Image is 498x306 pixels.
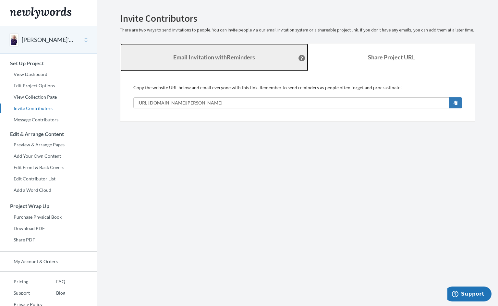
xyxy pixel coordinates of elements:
div: Copy the website URL below and email everyone with this link. Remember to send reminders as peopl... [133,84,462,108]
b: Share Project URL [368,54,415,61]
h3: Edit & Arrange Content [0,131,97,137]
button: [PERSON_NAME]'s 85th Birthday! [22,36,74,44]
h3: Set Up Project [0,60,97,66]
a: FAQ [43,277,65,287]
h2: Invite Contributors [120,13,475,24]
img: Newlywords logo [10,7,71,19]
p: There are two ways to send invitations to people. You can invite people via our email invitation ... [120,27,475,33]
strong: Email Invitation with Reminders [173,54,255,61]
a: Blog [43,288,65,298]
h3: Project Wrap Up [0,203,97,209]
iframe: Opens a widget where you can chat to one of our agents [447,287,492,303]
